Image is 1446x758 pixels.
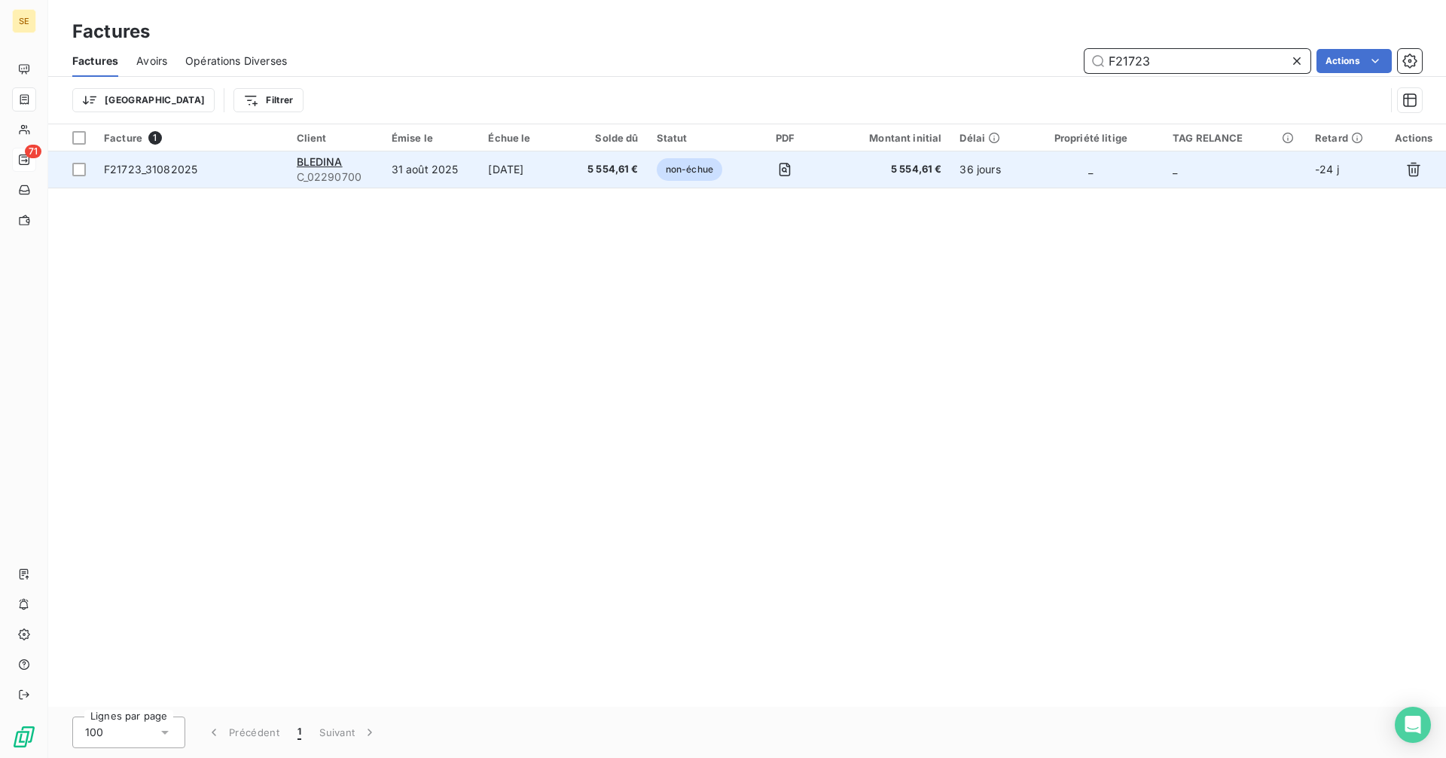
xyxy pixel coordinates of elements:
span: C_02290700 [297,170,374,185]
span: 5 554,61 € [578,162,638,177]
span: BLEDINA [297,155,343,168]
button: Suivant [310,717,386,748]
div: SE [12,9,36,33]
input: Rechercher [1084,49,1310,73]
div: TAG RELANCE [1173,132,1297,144]
div: Open Intercom Messenger [1395,707,1431,743]
td: 36 jours [950,151,1017,188]
span: 71 [25,145,41,158]
div: Délai [959,132,1008,144]
div: Retard [1315,132,1372,144]
span: 100 [85,725,103,740]
div: Montant initial [836,132,942,144]
div: Statut [657,132,734,144]
button: Filtrer [233,88,303,112]
span: F21723_31082025 [104,163,197,176]
div: Propriété litige [1027,132,1155,144]
h3: Factures [72,18,150,45]
button: Actions [1316,49,1392,73]
td: 31 août 2025 [383,151,480,188]
span: 5 554,61 € [836,162,942,177]
span: 1 [297,725,301,740]
div: Solde dû [578,132,638,144]
button: Précédent [197,717,288,748]
button: [GEOGRAPHIC_DATA] [72,88,215,112]
div: PDF [752,132,818,144]
img: Logo LeanPay [12,725,36,749]
span: 1 [148,131,162,145]
span: non-échue [657,158,722,181]
span: _ [1173,163,1177,176]
td: [DATE] [479,151,569,188]
div: Émise le [392,132,471,144]
span: Avoirs [136,53,167,69]
span: Factures [72,53,118,69]
span: -24 j [1315,163,1339,176]
div: Client [297,132,374,144]
span: _ [1088,163,1093,176]
span: Facture [104,132,142,144]
div: Échue le [488,132,560,144]
span: Opérations Diverses [185,53,287,69]
button: 1 [288,717,310,748]
div: Actions [1390,132,1437,144]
